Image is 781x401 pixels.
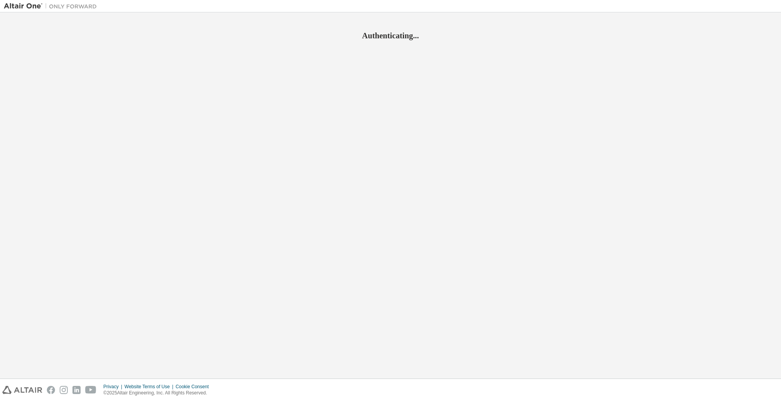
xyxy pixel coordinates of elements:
img: instagram.svg [60,386,68,394]
img: altair_logo.svg [2,386,42,394]
img: facebook.svg [47,386,55,394]
img: linkedin.svg [72,386,81,394]
div: Privacy [103,384,124,390]
h2: Authenticating... [4,31,777,41]
img: youtube.svg [85,386,96,394]
div: Cookie Consent [175,384,213,390]
img: Altair One [4,2,101,10]
div: Website Terms of Use [124,384,175,390]
p: © 2025 Altair Engineering, Inc. All Rights Reserved. [103,390,213,396]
